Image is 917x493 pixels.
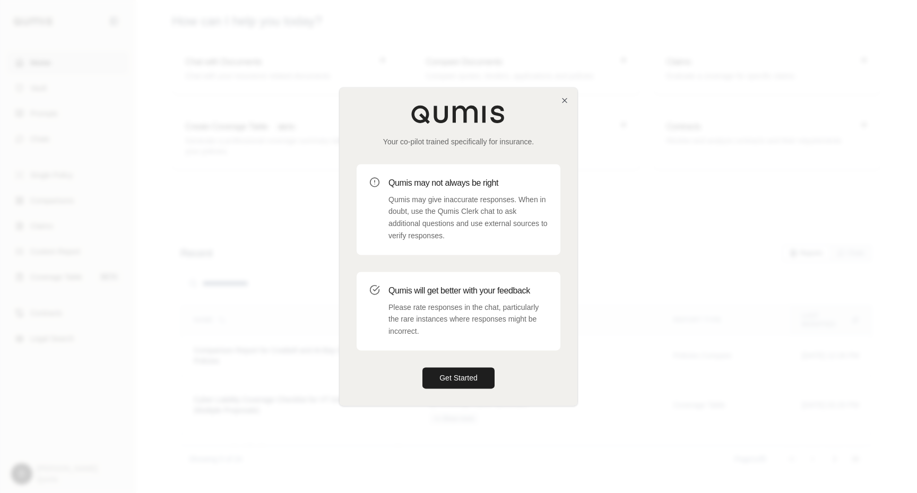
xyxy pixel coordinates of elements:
button: Get Started [422,367,495,388]
p: Please rate responses in the chat, particularly the rare instances where responses might be incor... [388,301,548,338]
h3: Qumis may not always be right [388,177,548,189]
h3: Qumis will get better with your feedback [388,284,548,297]
p: Qumis may give inaccurate responses. When in doubt, use the Qumis Clerk chat to ask additional qu... [388,194,548,242]
img: Qumis Logo [411,105,506,124]
p: Your co-pilot trained specifically for insurance. [357,136,560,147]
